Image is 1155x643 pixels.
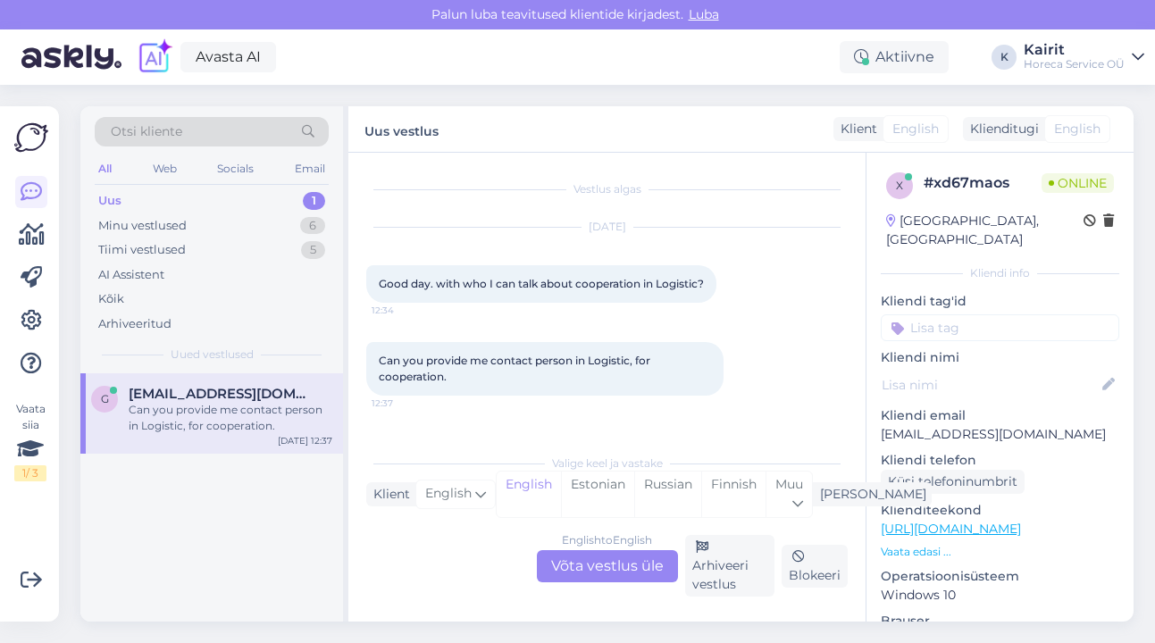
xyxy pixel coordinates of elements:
[537,550,678,582] div: Võta vestlus üle
[149,157,180,180] div: Web
[129,386,314,402] span: ga@optimistic.lv
[98,241,186,259] div: Tiimi vestlused
[1054,120,1101,138] span: English
[775,476,803,492] span: Muu
[379,277,704,290] span: Good day. with who I can talk about cooperation in Logistic?
[896,179,903,192] span: x
[634,472,701,517] div: Russian
[300,217,325,235] div: 6
[881,451,1119,470] p: Kliendi telefon
[813,485,926,504] div: [PERSON_NAME]
[1024,43,1144,71] a: KairitHoreca Service OÜ
[98,315,172,333] div: Arhiveeritud
[881,314,1119,341] input: Lisa tag
[98,192,121,210] div: Uus
[98,290,124,308] div: Kõik
[881,470,1025,494] div: Küsi telefoninumbrit
[881,348,1119,367] p: Kliendi nimi
[561,472,634,517] div: Estonian
[963,120,1039,138] div: Klienditugi
[892,120,939,138] span: English
[366,219,848,235] div: [DATE]
[101,392,109,405] span: g
[95,157,115,180] div: All
[840,41,949,73] div: Aktiivne
[303,192,325,210] div: 1
[683,6,724,22] span: Luba
[1024,43,1125,57] div: Kairit
[366,455,848,472] div: Valige keel ja vastake
[180,42,276,72] a: Avasta AI
[833,120,877,138] div: Klient
[278,434,332,447] div: [DATE] 12:37
[497,472,561,517] div: English
[886,212,1084,249] div: [GEOGRAPHIC_DATA], [GEOGRAPHIC_DATA]
[111,122,182,141] span: Otsi kliente
[881,425,1119,444] p: [EMAIL_ADDRESS][DOMAIN_NAME]
[882,375,1099,395] input: Lisa nimi
[372,304,439,317] span: 12:34
[425,484,472,504] span: English
[1024,57,1125,71] div: Horeca Service OÜ
[14,121,48,154] img: Askly Logo
[685,535,775,597] div: Arhiveeri vestlus
[881,586,1119,605] p: Windows 10
[14,465,46,481] div: 1 / 3
[782,545,848,588] div: Blokeeri
[881,292,1119,311] p: Kliendi tag'id
[213,157,257,180] div: Socials
[1042,173,1114,193] span: Online
[992,45,1017,70] div: K
[372,397,439,410] span: 12:37
[98,217,187,235] div: Minu vestlused
[366,485,410,504] div: Klient
[881,406,1119,425] p: Kliendi email
[881,567,1119,586] p: Operatsioonisüsteem
[881,501,1119,520] p: Klienditeekond
[14,401,46,481] div: Vaata siia
[301,241,325,259] div: 5
[129,402,332,434] div: Can you provide me contact person in Logistic, for cooperation.
[881,544,1119,560] p: Vaata edasi ...
[881,521,1021,537] a: [URL][DOMAIN_NAME]
[291,157,329,180] div: Email
[379,354,653,383] span: Can you provide me contact person in Logistic, for cooperation.
[701,472,766,517] div: Finnish
[881,612,1119,630] p: Brauser
[366,181,848,197] div: Vestlus algas
[924,172,1042,194] div: # xd67maos
[136,38,173,76] img: explore-ai
[364,117,439,141] label: Uus vestlus
[171,347,254,363] span: Uued vestlused
[98,266,164,284] div: AI Assistent
[562,532,652,548] div: English to English
[881,265,1119,281] div: Kliendi info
